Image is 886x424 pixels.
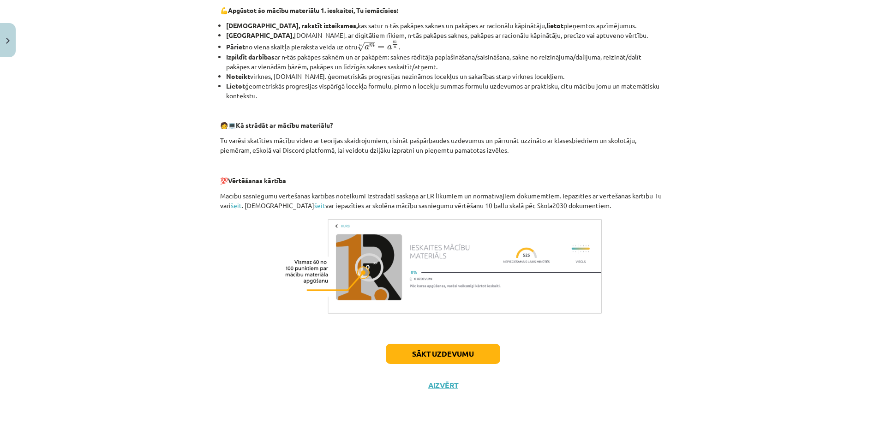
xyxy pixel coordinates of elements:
[393,41,397,43] span: m
[369,44,375,47] span: m
[226,72,666,81] li: virknes, [DOMAIN_NAME]. ģeometriskās progresijas nezināmos locekļus un sakarības starp virknes lo...
[220,176,666,185] p: 💯
[220,136,666,155] p: Tu varēsi skatīties mācību video ar teorijas skaidrojumiem, risināt pašpārbaudes uzdevumus un pār...
[387,45,392,50] span: a
[228,6,398,14] b: Apgūstot šo mācību materiālu 1. ieskaitei, Tu iemācīsies:
[365,45,369,50] span: a
[231,201,242,209] a: šeit
[226,72,250,80] b: Noteikt
[226,21,666,30] li: kas satur n-tās pakāpes saknes un pakāpes ar racionālu kāpinātāju, pieņemtos apzīmējumus.
[546,21,563,30] b: lietot
[425,381,461,390] button: Aizvērt
[386,344,500,364] button: Sākt uzdevumu
[394,46,396,48] span: n
[226,42,245,51] b: Pāriet
[377,46,384,49] span: =
[226,21,358,30] b: [DEMOGRAPHIC_DATA], rakstīt izteiksmes,
[236,121,333,129] b: Kā strādāt ar mācību materiālu?
[220,191,666,210] p: Mācību sasniegumu vērtēšanas kārtības noteikumi izstrādāti saskaņā ar LR likumiem un normatīvajie...
[6,38,10,44] img: icon-close-lesson-0947bae3869378f0d4975bcd49f059093ad1ed9edebbc8119c70593378902aed.svg
[220,120,666,130] p: 🧑 💻
[314,201,325,209] a: šeit
[228,176,286,185] b: Vērtēšanas kārtība
[226,30,666,40] li: [DOMAIN_NAME]. ar digitāliem rīkiem, n-tās pakāpes saknes, pakāpes ar racionālu kāpinātāju, precī...
[226,31,294,39] b: [GEOGRAPHIC_DATA],
[357,42,365,52] span: √
[226,81,666,101] li: ģeometriskās progresijas vispārīgā locekļa formulu, pirmo n locekļu summas formulu uzdevumos ar p...
[226,52,666,72] li: ar n-tās pakāpes saknēm un ar pakāpēm: saknes rādītāja paplašināšana/saīsināšana, sakne no reizin...
[226,40,666,52] li: no viena skaitļa pieraksta veida uz otru .
[226,82,245,90] b: Lietot
[226,53,275,61] b: Izpildīt darbības
[220,6,666,15] p: 💪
